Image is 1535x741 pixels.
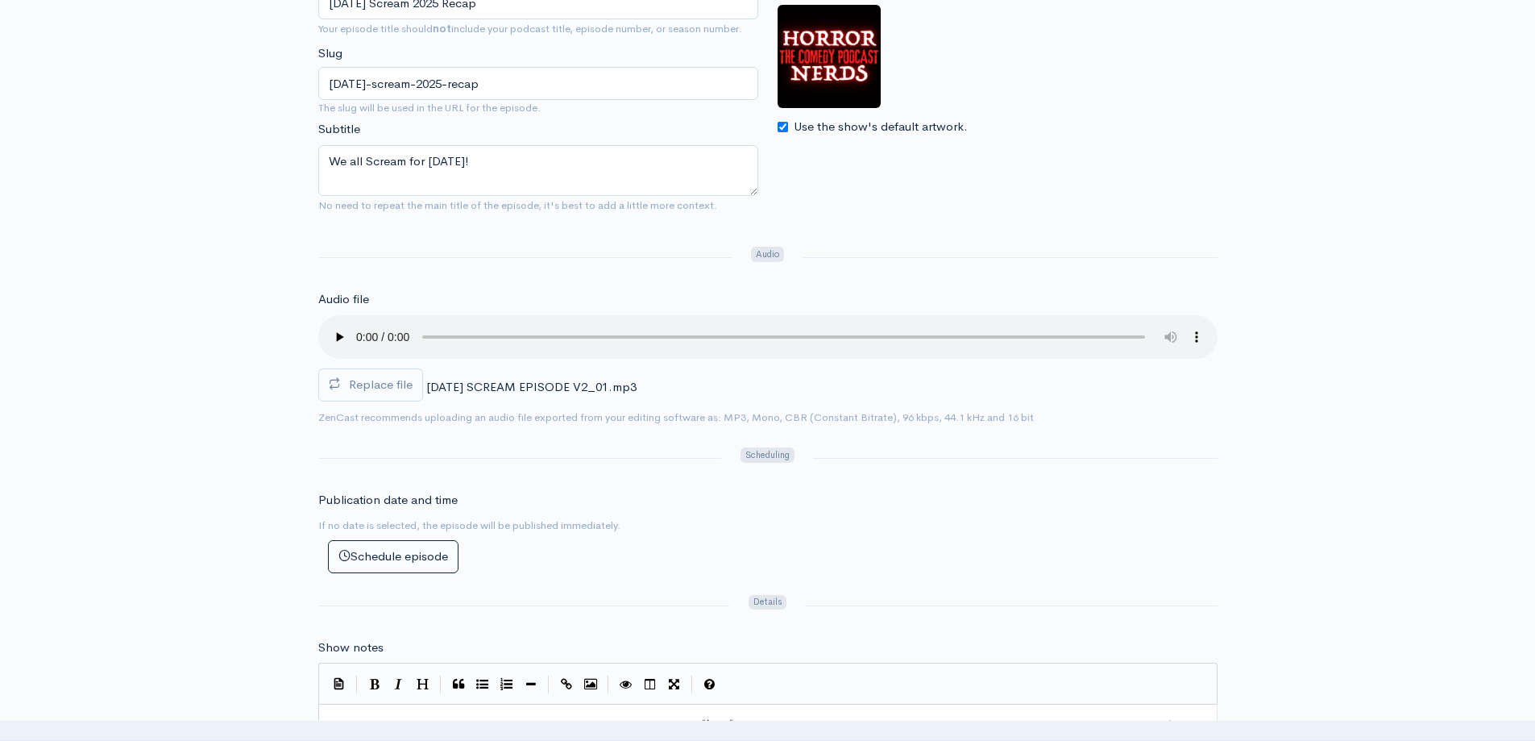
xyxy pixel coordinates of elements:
[662,672,687,697] button: Toggle Fullscreen
[751,247,784,262] span: Audio
[318,290,369,309] label: Audio file
[741,448,794,463] span: Scheduling
[318,410,1034,424] small: ZenCast recommends uploading an audio file exported from your editing software as: MP3, Mono, CBR...
[318,639,384,657] label: Show notes
[328,540,458,573] button: Schedule episode
[1167,717,1171,732] span: (
[411,672,435,697] button: Heading
[495,672,519,697] button: Numbered List
[318,67,758,100] input: title-of-episode
[608,676,609,694] i: |
[471,672,495,697] button: Generic List
[356,676,358,694] i: |
[318,145,758,196] textarea: We all Scream for [DATE]!
[1163,717,1167,732] span: ]
[440,676,442,694] i: |
[318,44,342,63] label: Slug
[318,491,458,510] label: Publication date and time
[548,676,550,694] i: |
[638,672,662,697] button: Toggle Side by Side
[698,672,722,697] button: Markdown Guide
[327,671,351,695] button: Insert Show Notes Template
[704,717,726,732] span: boo
[433,22,451,35] strong: not
[387,672,411,697] button: Italic
[519,672,543,697] button: Insert Horizontal Line
[318,198,717,212] small: No need to repeat the main title of the episode, it's best to add a little more context.
[349,377,413,392] span: Replace file
[749,595,786,610] span: Details
[554,672,579,697] button: Create Link
[318,22,742,35] small: Your episode title should include your podcast title, episode number, or season number.
[318,100,758,116] small: The slug will be used in the URL for the episode.
[363,672,387,697] button: Bold
[318,120,360,139] label: Subtitle
[426,379,637,394] span: [DATE] SCREAM EPISODE V2_01.mp3
[446,672,471,697] button: Quote
[614,672,638,697] button: Toggle Preview
[1078,717,1082,732] span: [
[794,118,968,136] label: Use the show's default artwork.
[691,676,693,694] i: |
[1082,717,1163,732] span: [DATE] Scream
[318,518,620,532] small: If no date is selected, the episode will be published immediately.
[579,672,603,697] button: Insert Image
